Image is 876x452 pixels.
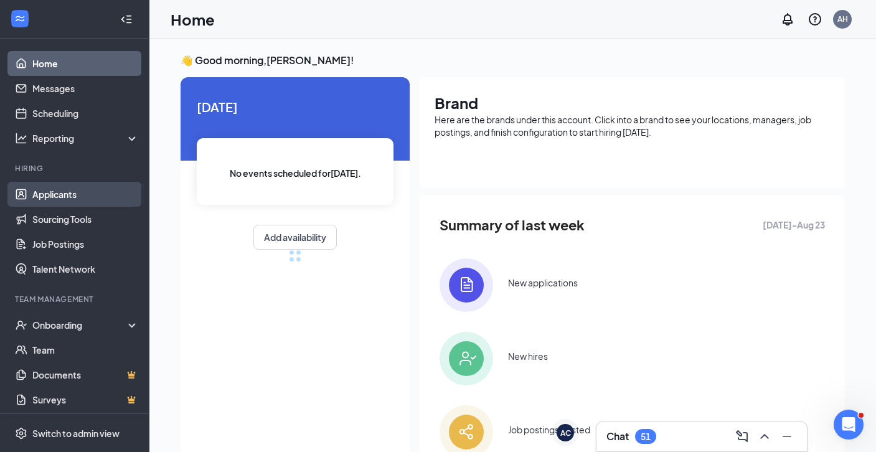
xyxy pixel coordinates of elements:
[15,163,136,174] div: Hiring
[440,214,585,236] span: Summary of last week
[834,410,864,440] iframe: Intercom live chat
[32,51,139,76] a: Home
[780,12,795,27] svg: Notifications
[508,276,578,289] div: New applications
[15,319,27,331] svg: UserCheck
[735,429,750,444] svg: ComposeMessage
[641,431,651,442] div: 51
[14,12,26,25] svg: WorkstreamLogo
[32,207,139,232] a: Sourcing Tools
[32,319,128,331] div: Onboarding
[755,426,775,446] button: ChevronUp
[32,337,139,362] a: Team
[32,232,139,257] a: Job Postings
[15,427,27,440] svg: Settings
[779,429,794,444] svg: Minimize
[435,113,830,138] div: Here are the brands under this account. Click into a brand to see your locations, managers, job p...
[181,54,845,67] h3: 👋 Good morning, [PERSON_NAME] !
[289,250,301,262] div: loading meetings...
[508,423,590,436] div: Job postings posted
[32,387,139,412] a: SurveysCrown
[440,332,493,385] img: icon
[435,92,830,113] h1: Brand
[32,362,139,387] a: DocumentsCrown
[757,429,772,444] svg: ChevronUp
[253,225,337,250] button: Add availability
[171,9,215,30] h1: Home
[808,12,822,27] svg: QuestionInfo
[32,132,139,144] div: Reporting
[120,13,133,26] svg: Collapse
[197,97,393,116] span: [DATE]
[508,350,548,362] div: New hires
[606,430,629,443] h3: Chat
[440,258,493,312] img: icon
[32,101,139,126] a: Scheduling
[32,76,139,101] a: Messages
[32,257,139,281] a: Talent Network
[32,427,120,440] div: Switch to admin view
[15,294,136,304] div: Team Management
[763,218,825,232] span: [DATE] - Aug 23
[230,166,361,180] span: No events scheduled for [DATE] .
[560,428,571,438] div: AC
[732,426,752,446] button: ComposeMessage
[777,426,797,446] button: Minimize
[32,182,139,207] a: Applicants
[837,14,848,24] div: AH
[15,132,27,144] svg: Analysis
